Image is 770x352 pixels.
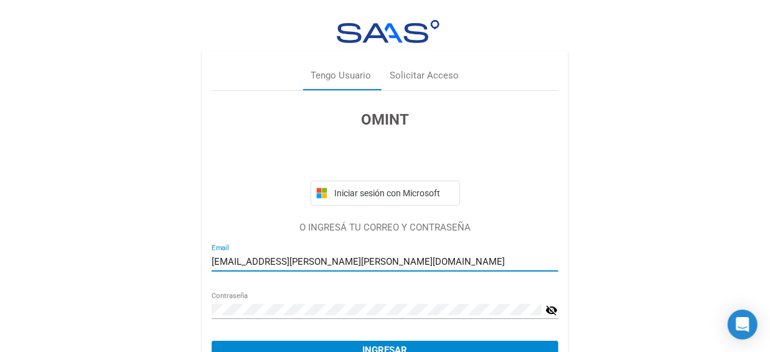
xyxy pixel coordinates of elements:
span: Iniciar sesión con Microsoft [332,188,454,198]
div: Solicitar Acceso [390,69,459,83]
p: O INGRESÁ TU CORREO Y CONTRASEÑA [212,221,558,235]
mat-icon: visibility_off [546,303,558,318]
div: Acceder con Google. Se abre en una pestaña nueva [311,145,460,172]
button: Iniciar sesión con Microsoft [311,181,460,206]
div: Tengo Usuario [311,69,372,83]
div: Open Intercom Messenger [728,310,758,340]
iframe: Botón de Acceder con Google [304,145,466,172]
h3: OMINT [212,108,558,131]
